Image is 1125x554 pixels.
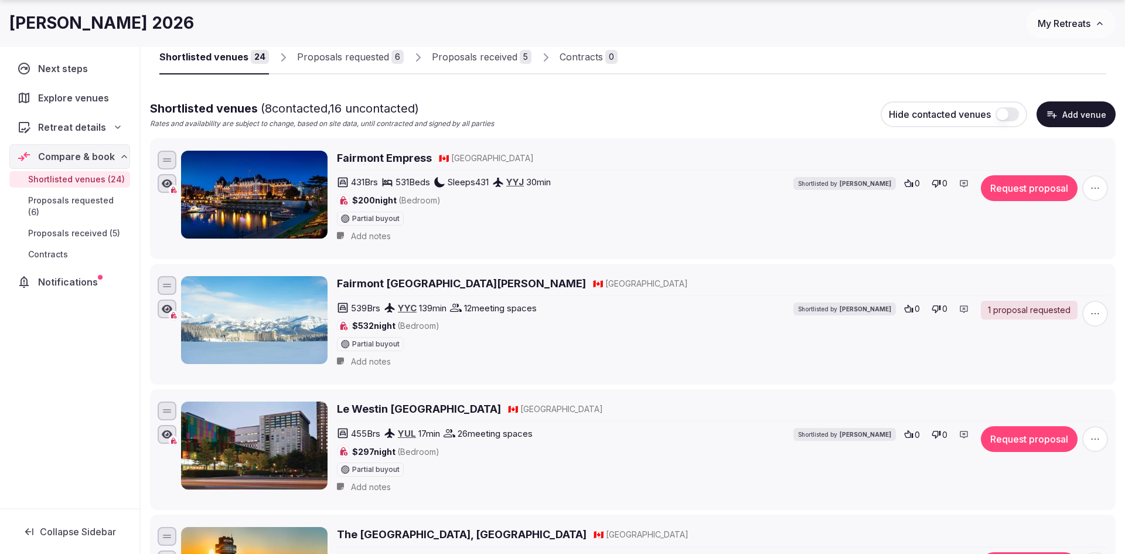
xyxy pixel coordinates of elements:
span: 0 [942,178,947,189]
a: Fairmont Empress [337,151,432,165]
span: Shortlisted venues (24) [28,174,125,185]
a: YYJ [506,176,524,188]
div: 24 [251,50,269,64]
button: Collapse Sidebar [9,519,130,545]
span: [GEOGRAPHIC_DATA] [451,152,534,164]
span: [PERSON_NAME] [840,179,891,188]
span: 0 [942,429,947,441]
span: [GEOGRAPHIC_DATA] [605,278,688,290]
div: 5 [520,50,531,64]
span: $297 night [352,446,439,458]
a: Shortlisted venues (24) [9,171,130,188]
span: 0 [915,178,920,189]
span: (Bedroom) [397,321,439,331]
button: 🇨🇦 [594,529,604,541]
span: Proposals requested (6) [28,195,125,218]
span: 139 min [419,302,446,314]
a: Le Westin [GEOGRAPHIC_DATA] [337,402,501,416]
span: Collapse Sidebar [40,526,116,538]
span: 26 meeting spaces [458,427,533,440]
span: 431 Brs [351,176,378,188]
span: [GEOGRAPHIC_DATA] [606,529,688,541]
span: 539 Brs [351,302,380,314]
span: 0 [915,429,920,441]
span: 17 min [418,427,440,440]
span: Partial buyout [352,341,400,348]
img: Le Westin Montreal [181,402,328,490]
div: Proposals received [432,50,517,64]
span: Add notes [351,481,391,493]
span: Add notes [351,230,391,242]
a: Contracts [9,246,130,263]
span: (Bedroom) [397,447,439,457]
a: Proposals requested6 [297,40,404,74]
button: 🇨🇦 [593,278,603,290]
a: The [GEOGRAPHIC_DATA], [GEOGRAPHIC_DATA] [337,527,587,542]
a: Proposals requested (6) [9,192,130,220]
button: My Retreats [1027,9,1116,38]
span: Hide contacted venues [889,108,991,120]
button: 🇨🇦 [439,152,449,164]
span: ( 8 contacted, 16 uncontacted) [261,101,419,115]
span: 531 Beds [396,176,430,188]
span: Shortlisted venues [150,101,419,115]
img: Fairmont Empress [181,151,328,239]
button: 0 [928,426,951,443]
button: 0 [901,426,923,443]
p: Rates and availability are subject to change, based on site data, until contracted and signed by ... [150,119,494,129]
button: 🇨🇦 [508,403,518,415]
a: Proposals received (5) [9,225,130,242]
button: Request proposal [981,175,1078,201]
a: YUL [398,428,416,439]
div: Contracts [560,50,603,64]
span: (Bedroom) [398,195,441,205]
span: $200 night [352,195,441,206]
span: 🇨🇦 [508,404,518,414]
span: 0 [942,303,947,315]
button: Add venue [1037,101,1116,127]
a: Next steps [9,56,130,81]
span: Next steps [38,62,93,76]
span: $532 night [352,320,439,332]
span: Compare & book [38,149,115,164]
div: Shortlisted venues [159,50,248,64]
span: Add notes [351,356,391,368]
div: 0 [605,50,618,64]
span: [PERSON_NAME] [840,305,891,313]
span: [PERSON_NAME] [840,430,891,439]
span: [GEOGRAPHIC_DATA] [520,403,603,415]
a: Contracts0 [560,40,618,74]
img: Fairmont Chateau Lake Louise [181,276,328,364]
button: 0 [928,301,951,317]
div: Shortlisted by [793,303,896,315]
a: YYC [398,303,417,314]
a: Fairmont [GEOGRAPHIC_DATA][PERSON_NAME] [337,276,586,291]
div: 6 [391,50,404,64]
span: 12 meeting spaces [464,302,537,314]
button: 0 [901,175,923,192]
span: Notifications [38,275,103,289]
a: Notifications [9,270,130,294]
a: 1 proposal requested [981,301,1078,320]
h1: [PERSON_NAME] 2026 [9,12,194,35]
a: Proposals received5 [432,40,531,74]
span: Partial buyout [352,466,400,473]
span: 0 [915,303,920,315]
span: Retreat details [38,120,106,134]
span: 🇨🇦 [439,153,449,163]
span: Partial buyout [352,215,400,222]
div: Shortlisted by [793,177,896,190]
span: Contracts [28,249,68,260]
span: 30 min [526,176,551,188]
span: Proposals received (5) [28,227,120,239]
span: My Retreats [1038,18,1090,29]
span: 🇨🇦 [593,278,603,288]
button: Request proposal [981,426,1078,452]
button: 0 [928,175,951,192]
button: 0 [901,301,923,317]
